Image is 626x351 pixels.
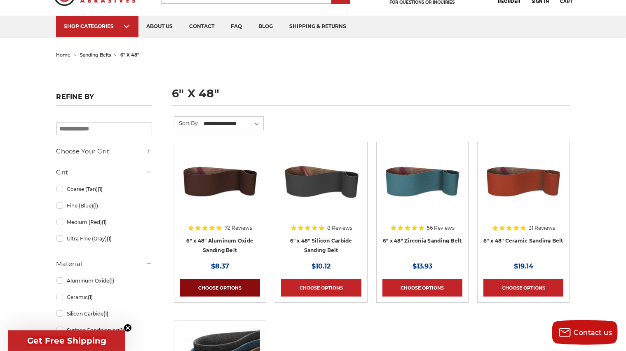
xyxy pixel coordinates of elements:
img: 6" x 48" Aluminum Oxide Sanding Belt [180,148,260,214]
span: $13.93 [413,262,432,270]
a: 6" x 48" Aluminum Oxide Sanding Belt [180,148,260,254]
span: (1) [107,236,112,242]
img: 6" x 48" Zirconia Sanding Belt [382,148,462,214]
span: (1) [102,219,107,225]
span: $8.37 [211,262,229,270]
span: (1) [119,327,124,333]
a: Surface Conditioning [56,323,152,337]
a: 6" x 48" Zirconia Sanding Belt [382,148,462,254]
a: 6" x 48" Ceramic Sanding Belt [483,148,563,254]
a: Choose Options [180,279,260,297]
a: Coarse (Tan) [56,182,152,196]
h5: Material [56,259,152,269]
a: blog [251,16,281,37]
a: Aluminum Oxide [56,273,152,288]
a: Choose Options [382,279,462,297]
span: (1) [98,186,103,192]
a: Medium (Red) [56,215,152,229]
h5: Grit [56,167,152,177]
button: Contact us [552,320,618,345]
a: Ceramic [56,290,152,304]
span: Get Free Shipping [27,336,106,346]
a: Choose Options [281,279,361,297]
a: 6" x 48" Silicon Carbide File Belt [281,148,361,254]
a: sanding belts [80,52,111,58]
a: about us [138,16,181,37]
a: contact [181,16,223,37]
button: Close teaser [124,324,132,332]
a: Ultra Fine (Gray) [56,231,152,246]
a: faq [223,16,251,37]
h5: Refine by [56,93,152,106]
a: shipping & returns [281,16,355,37]
select: Sort By: [203,118,263,130]
label: Sort By: [174,117,199,129]
span: $19.14 [514,262,533,270]
a: Silicon Carbide [56,306,152,321]
a: home [56,52,71,58]
span: $10.12 [312,262,331,270]
span: (1) [88,294,93,300]
img: 6" x 48" Ceramic Sanding Belt [483,148,563,214]
span: (1) [109,278,114,284]
h5: Choose Your Grit [56,146,152,156]
span: 6" x 48" [121,52,140,58]
span: (1) [93,203,98,209]
span: Contact us [574,329,612,337]
div: SHOP CATEGORIES [64,23,130,29]
div: Get Free ShippingClose teaser [8,330,125,351]
a: Fine (Blue) [56,198,152,213]
span: (1) [103,311,108,317]
a: Choose Options [483,279,563,297]
h1: 6" x 48" [172,88,570,106]
img: 6" x 48" Silicon Carbide File Belt [281,148,361,214]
